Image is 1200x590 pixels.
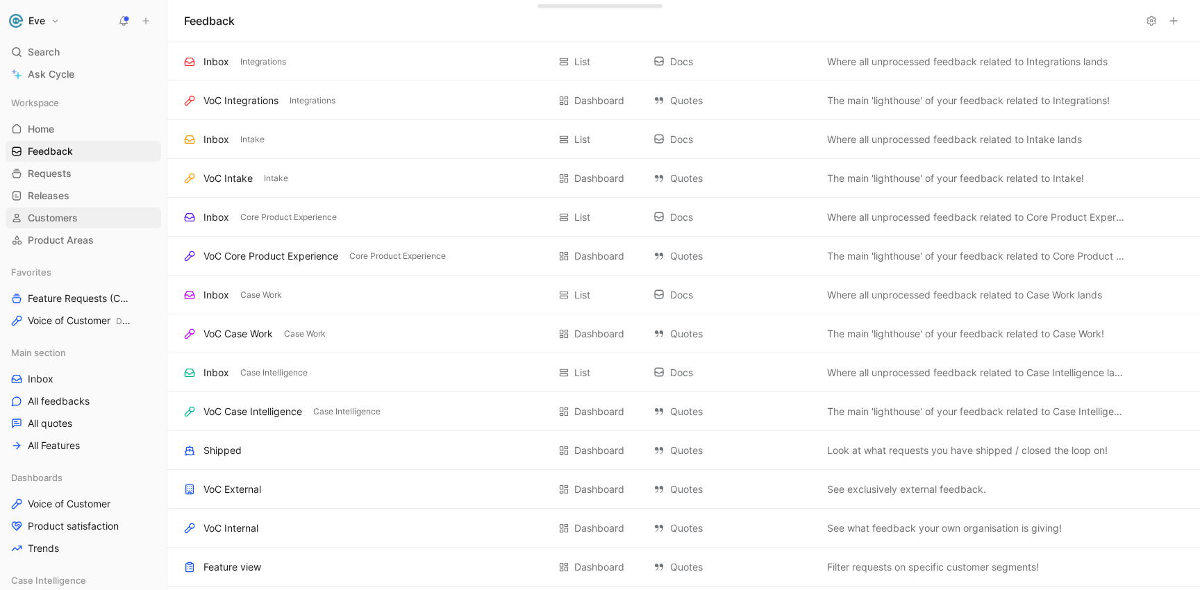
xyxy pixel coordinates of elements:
[827,170,1084,187] span: The main 'lighthouse' of your feedback related to Intake!
[827,209,1124,226] span: Where all unprocessed feedback related to Core Product Experience lands
[347,250,449,262] button: Core Product Experience
[824,364,1127,381] button: Where all unprocessed feedback related to Case Intelligence lands
[653,481,813,498] div: Quotes
[28,416,72,430] span: All quotes
[827,131,1082,148] span: Where all unprocessed feedback related to Intake lands
[653,92,813,109] div: Quotes
[167,237,1200,276] div: VoC Core Product ExperienceCore Product ExperienceDashboard QuotesThe main 'lighthouse' of your f...
[167,42,1200,81] div: InboxIntegrationsList DocsWhere all unprocessed feedback related to Integrations landsView actions
[28,167,72,180] span: Requests
[203,326,273,342] div: VoC Case Work
[653,364,813,381] div: Docs
[6,342,161,363] div: Main section
[574,170,624,187] div: Dashboard
[6,342,161,456] div: Main sectionInboxAll feedbacksAll quotesAll Features
[6,163,161,184] a: Requests
[827,326,1104,342] span: The main 'lighthouse' of your feedback related to Case Work!
[11,265,51,279] span: Favorites
[184,12,235,29] h1: Feedback
[824,326,1107,342] button: The main 'lighthouse' of your feedback related to Case Work!
[28,541,59,555] span: Trends
[167,81,1200,120] div: VoC IntegrationsIntegrationsDashboard QuotesThe main 'lighthouse' of your feedback related to Int...
[11,96,59,110] span: Workspace
[28,292,134,305] span: Feature Requests (Core Product)
[237,56,289,68] button: Integrations
[6,42,161,62] div: Search
[824,481,989,498] button: See exclusively external feedback.
[6,369,161,389] a: Inbox
[827,287,1102,303] span: Where all unprocessed feedback related to Case Work lands
[6,141,161,162] a: Feedback
[824,442,1110,459] button: Look at what requests you have shipped / closed the loop on!
[574,248,624,264] div: Dashboard
[653,520,813,537] div: Quotes
[167,509,1200,548] div: VoC InternalDashboard QuotesSee what feedback your own organisation is giving!View actions
[203,559,261,575] div: Feature view
[203,92,278,109] div: VoC Integrations
[6,310,161,331] a: Voice of CustomerDashboards
[240,55,286,69] span: Integrations
[281,328,328,340] button: Case Work
[116,316,162,326] span: Dashboards
[28,314,132,328] span: Voice of Customer
[574,287,590,303] div: List
[6,230,161,251] a: Product Areas
[824,209,1127,226] button: Where all unprocessed feedback related to Core Product Experience lands
[290,94,335,108] span: Integrations
[203,287,229,303] div: Inbox
[167,548,1200,587] div: Feature viewDashboard QuotesFilter requests on specific customer segments!View actions
[28,189,69,203] span: Releases
[827,442,1108,459] span: Look at what requests you have shipped / closed the loop on!
[203,520,258,537] div: VoC Internal
[203,364,229,381] div: Inbox
[6,494,161,514] a: Voice of Customer
[827,481,986,498] span: See exclusively external feedback.
[28,211,78,225] span: Customers
[824,520,1065,537] button: See what feedback your own organisation is giving!
[28,66,74,83] span: Ask Cycle
[28,439,80,453] span: All Features
[827,559,1039,575] span: Filter requests on specific customer segments!
[574,326,624,342] div: Dashboard
[203,248,338,264] div: VoC Core Product Experience
[203,170,253,187] div: VoC Intake
[653,53,813,70] div: Docs
[240,133,265,146] span: Intake
[653,442,813,459] div: Quotes
[203,403,302,420] div: VoC Case Intelligence
[6,467,161,559] div: DashboardsVoice of CustomerProduct satisfactionTrends
[167,431,1200,470] div: ShippedDashboard QuotesLook at what requests you have shipped / closed the loop on!View actions
[261,172,291,185] button: Intake
[237,366,310,379] button: Case Intelligence
[6,538,161,559] a: Trends
[6,467,161,488] div: Dashboards
[28,519,119,533] span: Product satisfaction
[827,520,1062,537] span: See what feedback your own organisation is giving!
[203,481,261,498] div: VoC External
[28,372,53,386] span: Inbox
[824,170,1087,187] button: The main 'lighthouse' of your feedback related to Intake!
[167,276,1200,314] div: InboxCase WorkList DocsWhere all unprocessed feedback related to Case Work landsView actions
[574,92,624,109] div: Dashboard
[827,403,1124,420] span: The main 'lighthouse' of your feedback related to Case Intelligence!
[11,471,62,484] span: Dashboards
[574,364,590,381] div: List
[167,198,1200,237] div: InboxCore Product ExperienceList DocsWhere all unprocessed feedback related to Core Product Exper...
[574,481,624,498] div: Dashboard
[28,233,94,247] span: Product Areas
[167,159,1200,198] div: VoC IntakeIntakeDashboard QuotesThe main 'lighthouse' of your feedback related to Intake!View act...
[28,497,110,511] span: Voice of Customer
[6,413,161,434] a: All quotes
[827,92,1110,109] span: The main 'lighthouse' of your feedback related to Integrations!
[11,573,86,587] span: Case Intelligence
[203,209,229,226] div: Inbox
[28,44,60,60] span: Search
[824,559,1042,575] button: Filter requests on specific customer segments!
[28,144,73,158] span: Feedback
[28,122,54,136] span: Home
[653,403,813,420] div: Quotes
[574,559,624,575] div: Dashboard
[824,131,1085,148] button: Where all unprocessed feedback related to Intake lands
[574,442,624,459] div: Dashboard
[574,403,624,420] div: Dashboard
